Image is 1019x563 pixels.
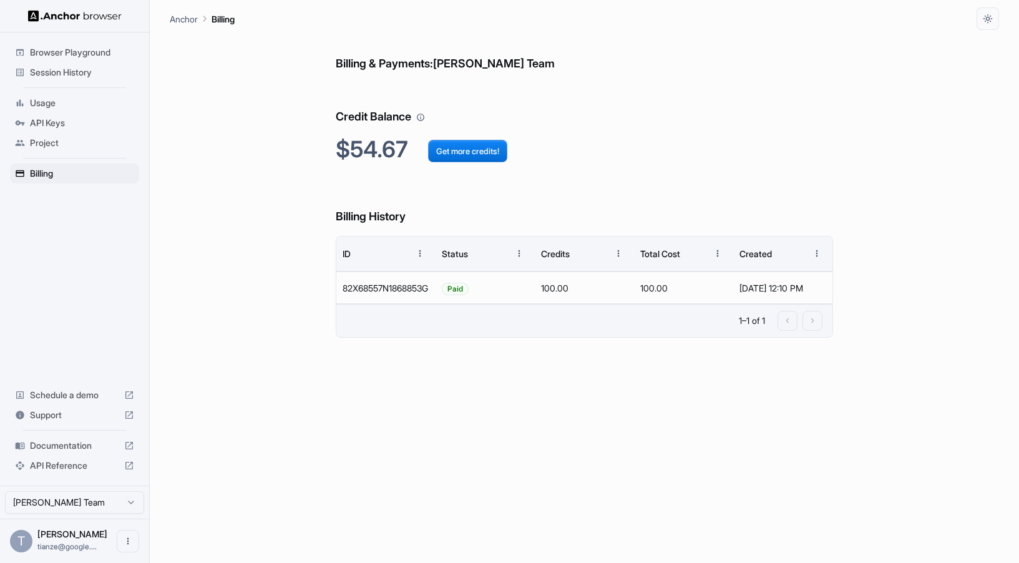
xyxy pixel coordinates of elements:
[37,542,97,551] span: tianze@google.com
[739,248,772,259] div: Created
[442,248,468,259] div: Status
[585,242,607,265] button: Sort
[442,273,468,305] span: Paid
[485,242,508,265] button: Sort
[10,405,139,425] div: Support
[10,113,139,133] div: API Keys
[10,133,139,153] div: Project
[783,242,806,265] button: Sort
[607,242,630,265] button: Menu
[508,242,530,265] button: Menu
[541,248,570,259] div: Credits
[336,30,833,73] h6: Billing & Payments: [PERSON_NAME] Team
[30,46,134,59] span: Browser Playground
[409,242,431,265] button: Menu
[30,66,134,79] span: Session History
[170,12,198,26] p: Anchor
[10,530,32,552] div: T
[30,439,119,452] span: Documentation
[170,12,235,26] nav: breadcrumb
[535,272,634,304] div: 100.00
[428,140,507,162] button: Get more credits!
[386,242,409,265] button: Sort
[634,272,733,304] div: 100.00
[10,93,139,113] div: Usage
[212,12,235,26] p: Billing
[10,456,139,476] div: API Reference
[10,42,139,62] div: Browser Playground
[10,436,139,456] div: Documentation
[416,113,425,122] svg: Your credit balance will be consumed as you use the API. Visit the usage page to view a breakdown...
[117,530,139,552] button: Open menu
[30,137,134,149] span: Project
[343,248,351,259] div: ID
[640,248,680,259] div: Total Cost
[10,385,139,405] div: Schedule a demo
[336,83,833,126] h6: Credit Balance
[28,10,122,22] img: Anchor Logo
[706,242,729,265] button: Menu
[336,272,436,304] div: 82X68557N1868853G
[806,242,828,265] button: Menu
[684,242,706,265] button: Sort
[336,136,833,163] h2: $54.67
[10,62,139,82] div: Session History
[30,459,119,472] span: API Reference
[10,164,139,184] div: Billing
[30,97,134,109] span: Usage
[739,272,826,304] div: [DATE] 12:10 PM
[30,167,134,180] span: Billing
[30,117,134,129] span: API Keys
[739,315,765,327] p: 1–1 of 1
[336,183,833,226] h6: Billing History
[37,529,107,539] span: Tianze Shi
[30,409,119,421] span: Support
[30,389,119,401] span: Schedule a demo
